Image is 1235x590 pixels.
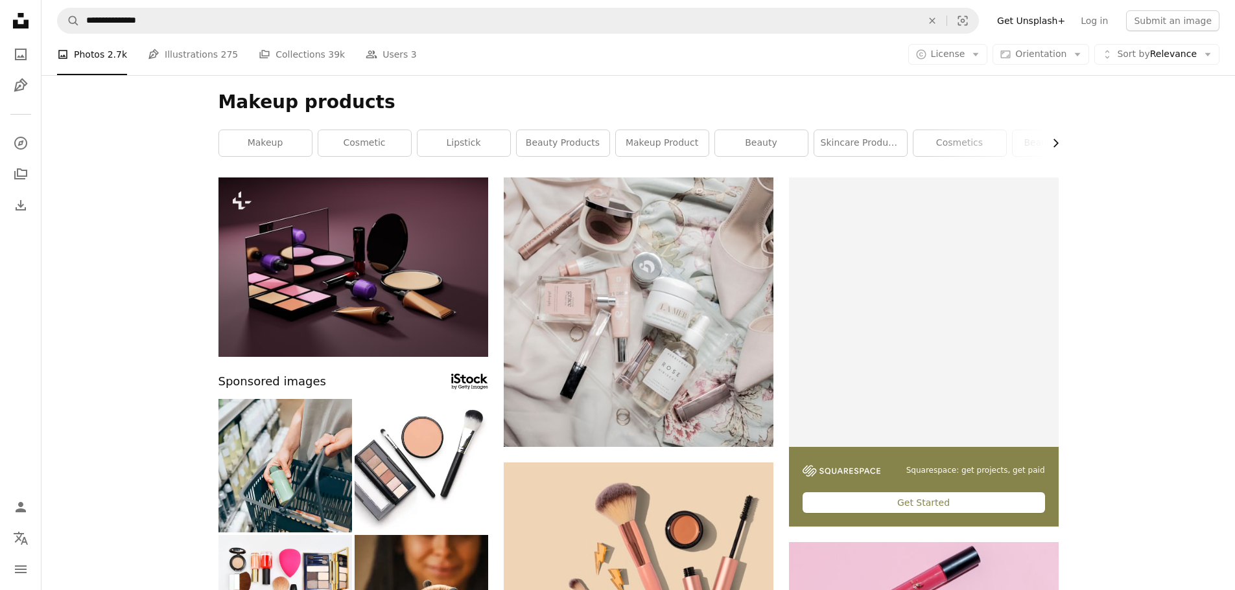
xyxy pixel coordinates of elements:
[8,41,34,67] a: Photos
[1013,130,1105,156] a: beauty product
[328,47,345,62] span: 39k
[8,556,34,582] button: Menu
[993,44,1089,65] button: Orientation
[219,130,312,156] a: makeup
[908,44,988,65] button: License
[221,47,239,62] span: 275
[355,399,488,532] img: The makeup products. Brush and eyeshadow powder isolated on white background.
[1126,10,1219,31] button: Submit an image
[259,34,345,75] a: Collections 39k
[8,494,34,520] a: Log in / Sign up
[8,130,34,156] a: Explore
[814,130,907,156] a: skincare products
[8,8,34,36] a: Home — Unsplash
[8,73,34,98] a: Illustrations
[8,525,34,551] button: Language
[715,130,808,156] a: beauty
[8,192,34,218] a: Download History
[947,8,978,33] button: Visual search
[803,492,1045,513] div: Get Started
[504,306,773,317] a: white ceramic mug on white textile
[318,130,411,156] a: cosmetic
[57,8,979,34] form: Find visuals sitewide
[1094,44,1219,65] button: Sort byRelevance
[616,130,709,156] a: makeup product
[218,177,488,357] img: a collection of cosmetics and makeup products on a purple surface
[1015,49,1066,59] span: Orientation
[989,10,1073,31] a: Get Unsplash+
[1117,49,1149,59] span: Sort by
[504,177,773,447] img: white ceramic mug on white textile
[931,49,965,59] span: License
[218,372,326,391] span: Sponsored images
[1044,130,1059,156] button: scroll list to the right
[218,261,488,273] a: a collection of cosmetics and makeup products on a purple surface
[411,47,417,62] span: 3
[918,8,947,33] button: Clear
[789,177,1059,527] a: Squarespace: get projects, get paidGet Started
[803,465,880,477] img: file-1747939142011-51e5cc87e3c9
[366,34,417,75] a: Users 3
[517,130,609,156] a: beauty products
[1117,48,1197,61] span: Relevance
[58,8,80,33] button: Search Unsplash
[148,34,238,75] a: Illustrations 275
[218,399,352,532] img: An Unrecognizable Caucasian Woman Buying Some Cosmetic Products
[1073,10,1116,31] a: Log in
[418,130,510,156] a: lipstick
[913,130,1006,156] a: cosmetics
[218,91,1059,114] h1: Makeup products
[906,465,1045,476] span: Squarespace: get projects, get paid
[8,161,34,187] a: Collections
